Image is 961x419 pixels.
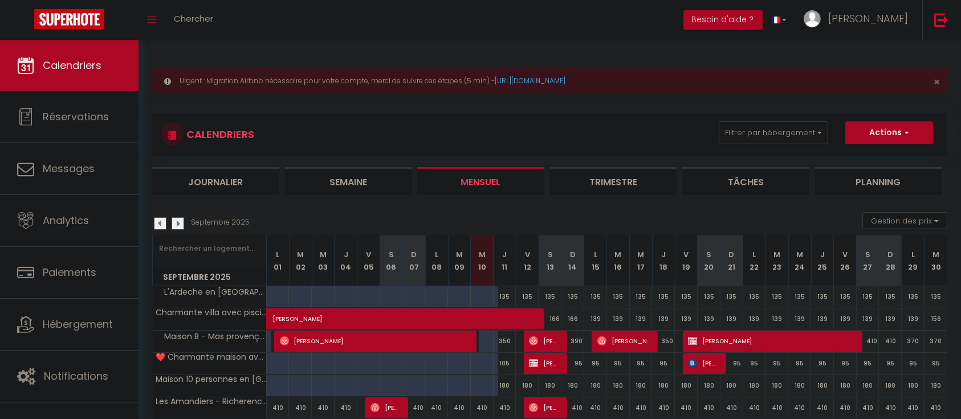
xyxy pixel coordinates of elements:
[630,397,653,418] div: 410
[879,286,902,307] div: 135
[879,235,902,286] th: 28
[366,249,371,260] abbr: V
[675,286,698,307] div: 135
[152,68,947,94] div: Urgent : Migration Airbnb nécessaire pour votre compte, merci de suivre ces étapes (5 min) -
[525,249,530,260] abbr: V
[594,249,597,260] abbr: L
[494,235,516,286] th: 11
[925,353,947,374] div: 95
[857,331,879,352] div: 410
[719,121,828,144] button: Filtrer par hébergement
[312,397,335,418] div: 410
[842,249,848,260] abbr: V
[280,330,470,352] span: [PERSON_NAME]
[902,308,925,329] div: 139
[154,308,268,317] span: Charmante villa avec piscine · La maison de [PERSON_NAME]
[698,375,720,396] div: 180
[184,121,254,147] h3: CALENDRIERS
[682,167,809,195] li: Tâches
[788,308,811,329] div: 139
[925,397,947,418] div: 410
[153,269,266,286] span: Septembre 2025
[154,375,268,384] span: Maison 10 personnes en [GEOGRAPHIC_DATA]❤ · Le Murier en [GEOGRAPHIC_DATA]
[285,167,412,195] li: Semaine
[584,353,607,374] div: 95
[743,353,766,374] div: 95
[43,213,89,227] span: Analytics
[752,249,756,260] abbr: L
[652,397,675,418] div: 410
[584,286,607,307] div: 135
[548,249,553,260] abbr: S
[811,235,834,286] th: 25
[652,286,675,307] div: 135
[335,397,357,418] div: 410
[561,331,584,352] div: 390
[652,353,675,374] div: 95
[902,331,925,352] div: 370
[529,330,559,352] span: [PERSON_NAME]
[479,249,486,260] abbr: M
[820,249,825,260] abbr: J
[811,397,834,418] div: 410
[630,375,653,396] div: 180
[402,235,425,286] th: 07
[675,235,698,286] th: 19
[857,308,879,329] div: 139
[289,235,312,286] th: 02
[297,249,304,260] abbr: M
[765,353,788,374] div: 95
[811,375,834,396] div: 180
[729,249,735,260] abbr: D
[834,397,857,418] div: 410
[862,212,947,229] button: Gestion des prix
[335,235,357,286] th: 04
[267,308,290,330] a: [PERSON_NAME]
[320,249,327,260] abbr: M
[312,235,335,286] th: 03
[683,10,763,30] button: Besoin d'aide ?
[765,308,788,329] div: 139
[879,331,902,352] div: 410
[811,308,834,329] div: 139
[471,235,494,286] th: 10
[834,286,857,307] div: 135
[539,375,561,396] div: 180
[925,286,947,307] div: 135
[743,375,766,396] div: 180
[902,397,925,418] div: 410
[561,286,584,307] div: 135
[584,308,607,329] div: 139
[788,353,811,374] div: 95
[550,167,677,195] li: Trimestre
[720,235,743,286] th: 21
[584,235,607,286] th: 15
[720,353,743,374] div: 95
[43,161,95,176] span: Messages
[857,353,879,374] div: 95
[402,397,425,418] div: 410
[925,235,947,286] th: 30
[706,249,711,260] abbr: S
[902,353,925,374] div: 95
[902,235,925,286] th: 29
[494,375,516,396] div: 180
[698,308,720,329] div: 139
[925,375,947,396] div: 180
[698,397,720,418] div: 410
[630,286,653,307] div: 135
[698,286,720,307] div: 135
[380,235,403,286] th: 06
[879,353,902,374] div: 95
[272,302,587,324] span: [PERSON_NAME]
[743,286,766,307] div: 135
[857,235,879,286] th: 27
[539,286,561,307] div: 135
[615,249,622,260] abbr: M
[607,235,630,286] th: 16
[652,375,675,396] div: 180
[494,286,516,307] div: 135
[370,397,401,418] span: [PERSON_NAME]
[267,235,290,286] th: 01
[637,249,644,260] abbr: M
